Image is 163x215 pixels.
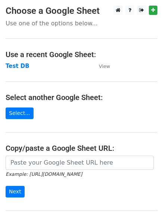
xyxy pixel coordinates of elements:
[6,19,157,27] p: Use one of the options below...
[6,6,157,16] h3: Choose a Google Sheet
[6,107,34,119] a: Select...
[6,93,157,102] h4: Select another Google Sheet:
[6,50,157,59] h4: Use a recent Google Sheet:
[6,63,29,69] a: Test DB
[99,63,110,69] small: View
[91,63,110,69] a: View
[6,186,25,197] input: Next
[6,144,157,153] h4: Copy/paste a Google Sheet URL:
[6,156,154,170] input: Paste your Google Sheet URL here
[6,171,82,177] small: Example: [URL][DOMAIN_NAME]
